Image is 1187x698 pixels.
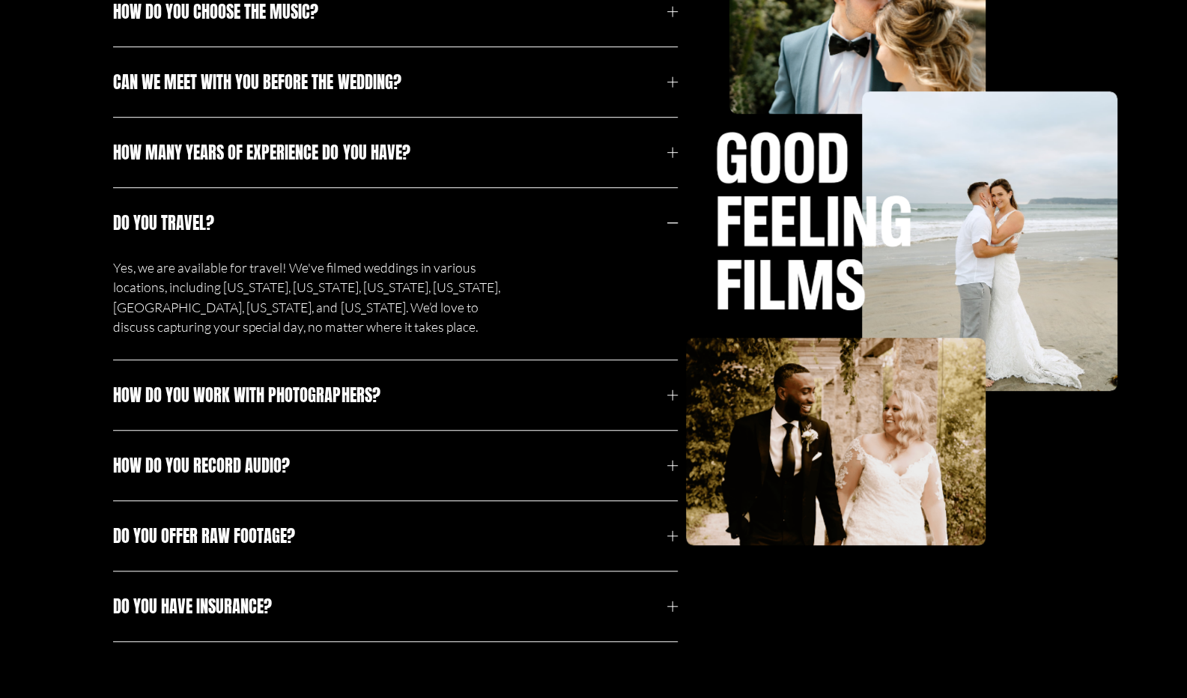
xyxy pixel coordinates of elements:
span: How do you record audio? [113,453,667,478]
div: Do you travel? [113,258,677,359]
button: How do you record audio? [113,431,677,500]
button: How do you work with photographers? [113,360,677,430]
span: Can we meet with you before the wedding? [113,70,667,94]
span: Do you offer raw footage? [113,523,667,548]
button: How many years of experience do you have? [113,118,677,187]
span: How do you work with photographers? [113,383,667,407]
button: Do you offer raw footage? [113,501,677,571]
span: Do you travel? [113,210,667,235]
button: Do you have insurance? [113,571,677,641]
p: Yes, we are available for travel! We've filmed weddings in various locations, including [US_STATE... [113,258,508,337]
span: How many years of experience do you have? [113,140,667,165]
span: Do you have insurance? [113,594,667,619]
button: Can we meet with you before the wedding? [113,47,677,117]
button: Do you travel? [113,188,677,258]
